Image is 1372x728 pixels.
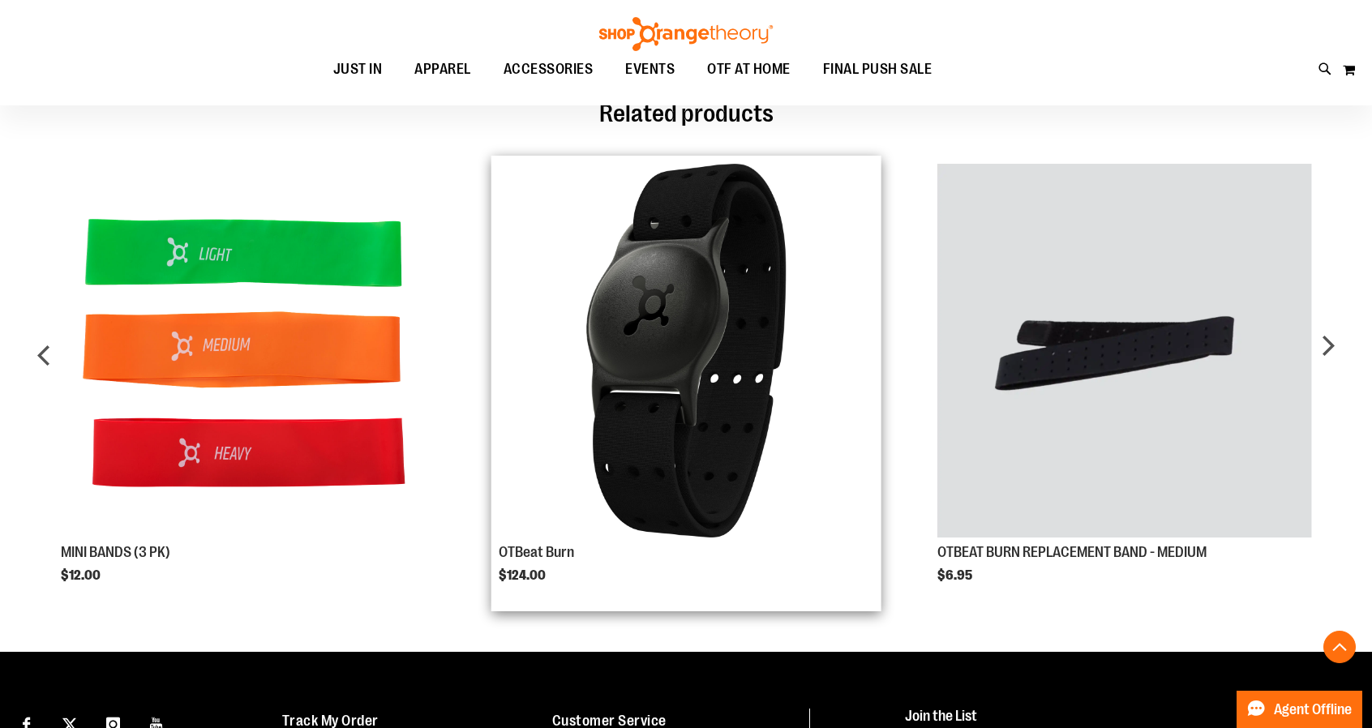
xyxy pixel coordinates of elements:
[1237,691,1362,728] button: Agent Offline
[625,51,675,88] span: EVENTS
[61,164,435,540] a: Product Page Link
[807,51,949,88] a: FINAL PUSH SALE
[937,164,1311,540] a: Product Page Link
[487,51,610,88] a: ACCESSORIES
[1323,631,1356,663] button: Back To Top
[414,51,471,88] span: APPAREL
[499,544,574,560] a: OTBeat Burn
[398,51,487,88] a: APPAREL
[333,51,383,88] span: JUST IN
[499,164,873,537] img: Main view of OTBeat Burn 6.0-C
[599,100,774,127] span: Related products
[499,568,548,583] span: $124.00
[937,568,975,583] span: $6.95
[691,51,807,88] a: OTF AT HOME
[61,568,103,583] span: $12.00
[499,164,873,540] a: Product Page Link
[937,164,1311,537] img: OTBEAT BURN REPLACEMENT BAND - MEDIUM
[707,51,791,88] span: OTF AT HOME
[28,139,61,583] div: prev
[317,51,399,88] a: JUST IN
[1274,702,1352,717] span: Agent Offline
[937,544,1207,560] a: OTBEAT BURN REPLACEMENT BAND - MEDIUM
[61,544,170,560] a: MINI BANDS (3 PK)
[823,51,933,88] span: FINAL PUSH SALE
[597,17,775,51] img: Shop Orangetheory
[61,164,435,537] img: MINI BANDS (3 PK)
[609,51,691,88] a: EVENTS
[504,51,594,88] span: ACCESSORIES
[1311,139,1344,583] div: next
